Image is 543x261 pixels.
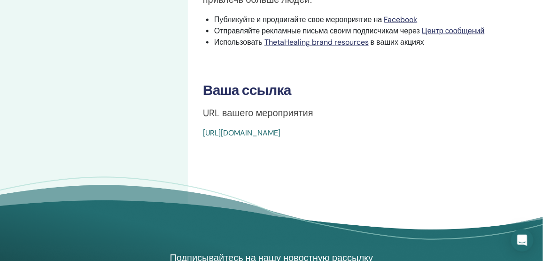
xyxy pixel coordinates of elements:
div: Open Intercom Messenger [511,229,534,252]
a: Центр сообщений [422,26,485,36]
a: ThetaHealing brand resources [264,37,369,47]
a: Facebook [384,15,418,24]
a: [URL][DOMAIN_NAME] [203,128,280,138]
